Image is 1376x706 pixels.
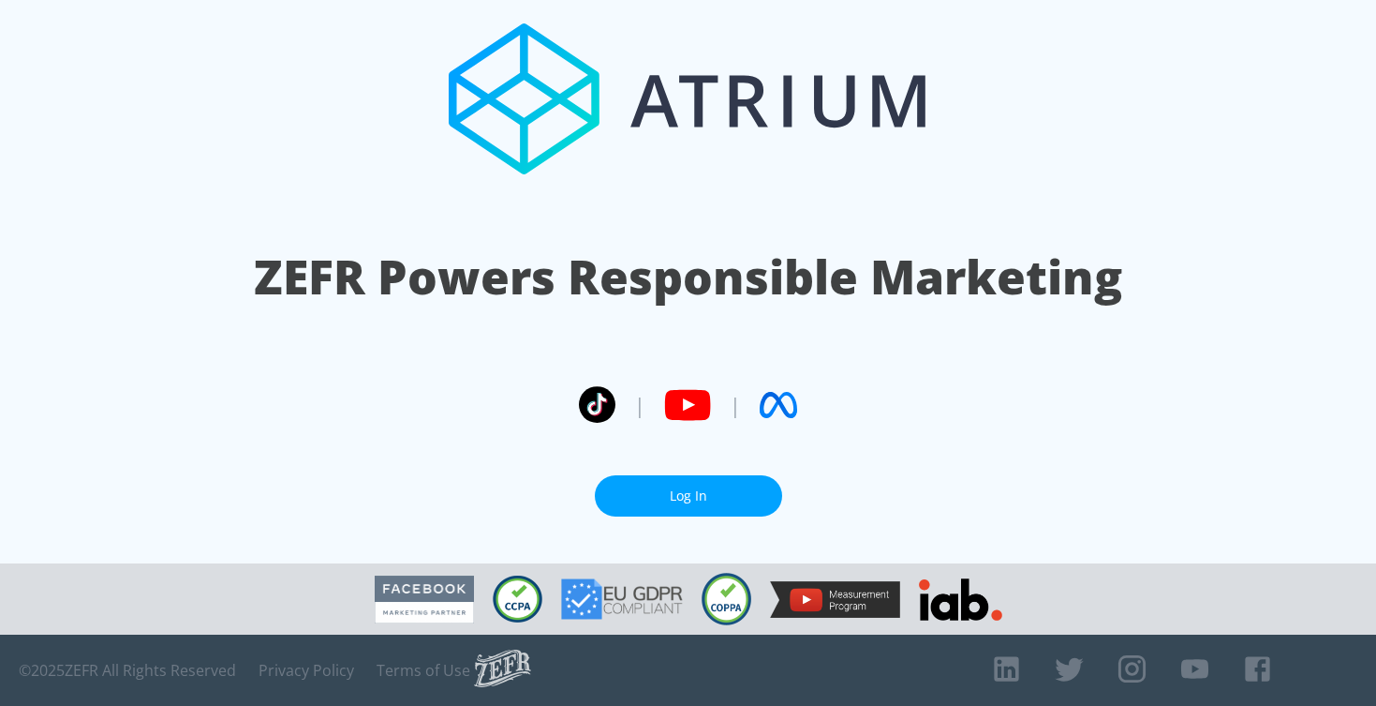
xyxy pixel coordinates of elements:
img: Facebook Marketing Partner [375,576,474,623]
h1: ZEFR Powers Responsible Marketing [254,245,1122,309]
a: Terms of Use [377,661,470,680]
img: COPPA Compliant [702,573,751,625]
span: | [634,391,645,419]
img: IAB [919,578,1002,621]
span: © 2025 ZEFR All Rights Reserved [19,661,236,680]
span: | [730,391,741,419]
img: CCPA Compliant [493,576,542,623]
a: Privacy Policy [259,661,354,680]
img: GDPR Compliant [561,578,683,620]
img: YouTube Measurement Program [770,581,900,618]
a: Log In [595,475,782,518]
